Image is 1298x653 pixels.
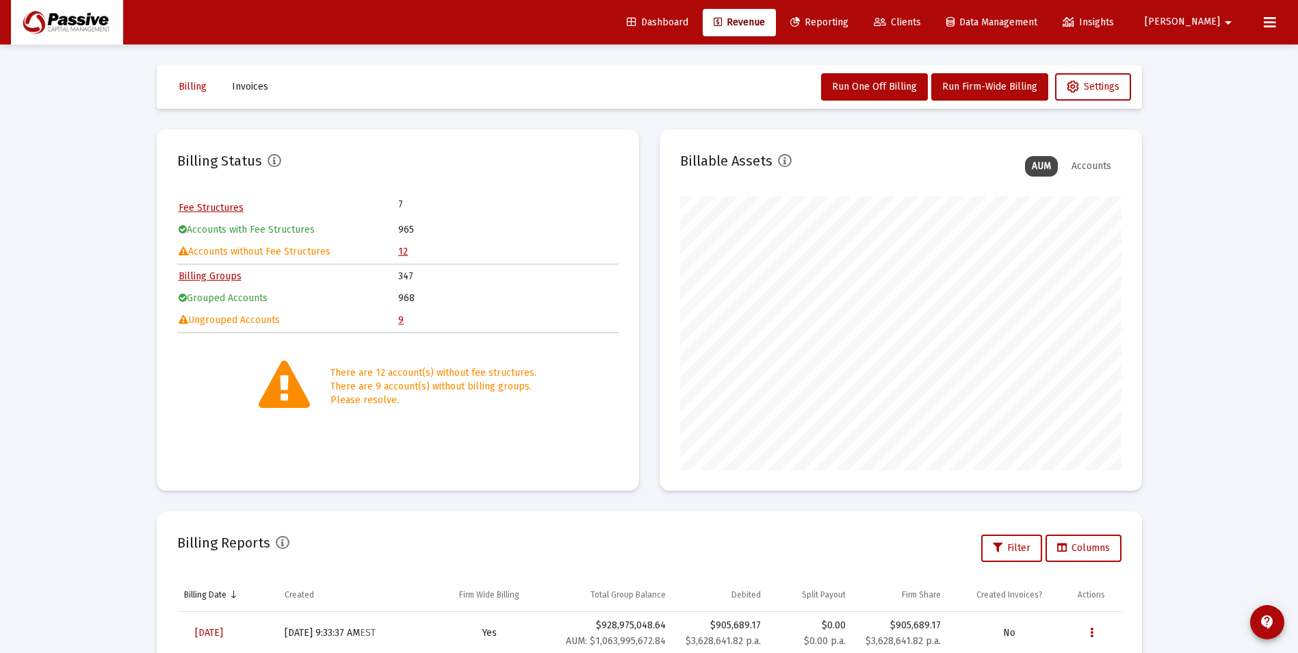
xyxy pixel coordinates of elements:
[680,150,773,172] h2: Billable Assets
[1145,16,1220,28] span: [PERSON_NAME]
[627,16,688,28] span: Dashboard
[874,16,921,28] span: Clients
[1057,542,1110,554] span: Columns
[976,589,1043,600] div: Created Invoices?
[1065,156,1118,177] div: Accounts
[330,394,536,407] div: Please resolve.
[673,578,768,611] td: Column Debited
[179,270,242,282] a: Billing Groups
[285,589,314,600] div: Created
[948,578,1071,611] td: Column Created Invoices?
[1063,16,1114,28] span: Insights
[853,578,948,611] td: Column Firm Share
[179,310,398,331] td: Ungrouped Accounts
[232,81,268,92] span: Invoices
[556,619,666,648] div: $928,975,048.64
[330,366,536,380] div: There are 12 account(s) without fee structures.
[398,288,617,309] td: 968
[679,619,761,632] div: $905,689.17
[859,619,941,632] div: $905,689.17
[179,81,207,92] span: Billing
[184,589,226,600] div: Billing Date
[946,16,1037,28] span: Data Management
[398,266,617,287] td: 347
[285,626,422,640] div: [DATE] 9:33:37 AM
[1067,81,1119,92] span: Settings
[21,9,113,36] img: Dashboard
[686,635,761,647] small: $3,628,641.82 p.a.
[436,626,543,640] div: Yes
[981,535,1042,562] button: Filter
[184,619,234,647] a: [DATE]
[398,246,408,257] a: 12
[429,578,549,611] td: Column Firm Wide Billing
[866,635,941,647] small: $3,628,641.82 p.a.
[360,627,376,639] small: EST
[398,314,404,326] a: 9
[179,202,244,214] a: Fee Structures
[398,198,508,212] td: 7
[731,589,761,600] div: Debited
[278,578,429,611] td: Column Created
[955,626,1064,640] div: No
[703,9,776,36] a: Revenue
[779,9,859,36] a: Reporting
[714,16,765,28] span: Revenue
[177,150,262,172] h2: Billing Status
[1046,535,1121,562] button: Columns
[221,73,279,101] button: Invoices
[1078,589,1105,600] div: Actions
[790,16,848,28] span: Reporting
[168,73,218,101] button: Billing
[1025,156,1058,177] div: AUM
[330,380,536,394] div: There are 9 account(s) without billing groups.
[179,288,398,309] td: Grouped Accounts
[832,81,917,92] span: Run One Off Billing
[459,589,519,600] div: Firm Wide Billing
[1052,9,1125,36] a: Insights
[549,578,673,611] td: Column Total Group Balance
[177,578,278,611] td: Column Billing Date
[177,532,270,554] h2: Billing Reports
[566,635,666,647] small: AUM: $1,063,995,672.84
[775,619,846,648] div: $0.00
[863,9,932,36] a: Clients
[931,73,1048,101] button: Run Firm-Wide Billing
[616,9,699,36] a: Dashboard
[993,542,1030,554] span: Filter
[179,242,398,262] td: Accounts without Fee Structures
[195,627,223,639] span: [DATE]
[802,589,846,600] div: Split Payout
[1220,9,1236,36] mat-icon: arrow_drop_down
[179,220,398,240] td: Accounts with Fee Structures
[902,589,941,600] div: Firm Share
[398,220,617,240] td: 965
[804,635,846,647] small: $0.00 p.a.
[1071,578,1121,611] td: Column Actions
[768,578,853,611] td: Column Split Payout
[1128,8,1253,36] button: [PERSON_NAME]
[1055,73,1131,101] button: Settings
[935,9,1048,36] a: Data Management
[590,589,666,600] div: Total Group Balance
[1259,614,1275,630] mat-icon: contact_support
[821,73,928,101] button: Run One Off Billing
[942,81,1037,92] span: Run Firm-Wide Billing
